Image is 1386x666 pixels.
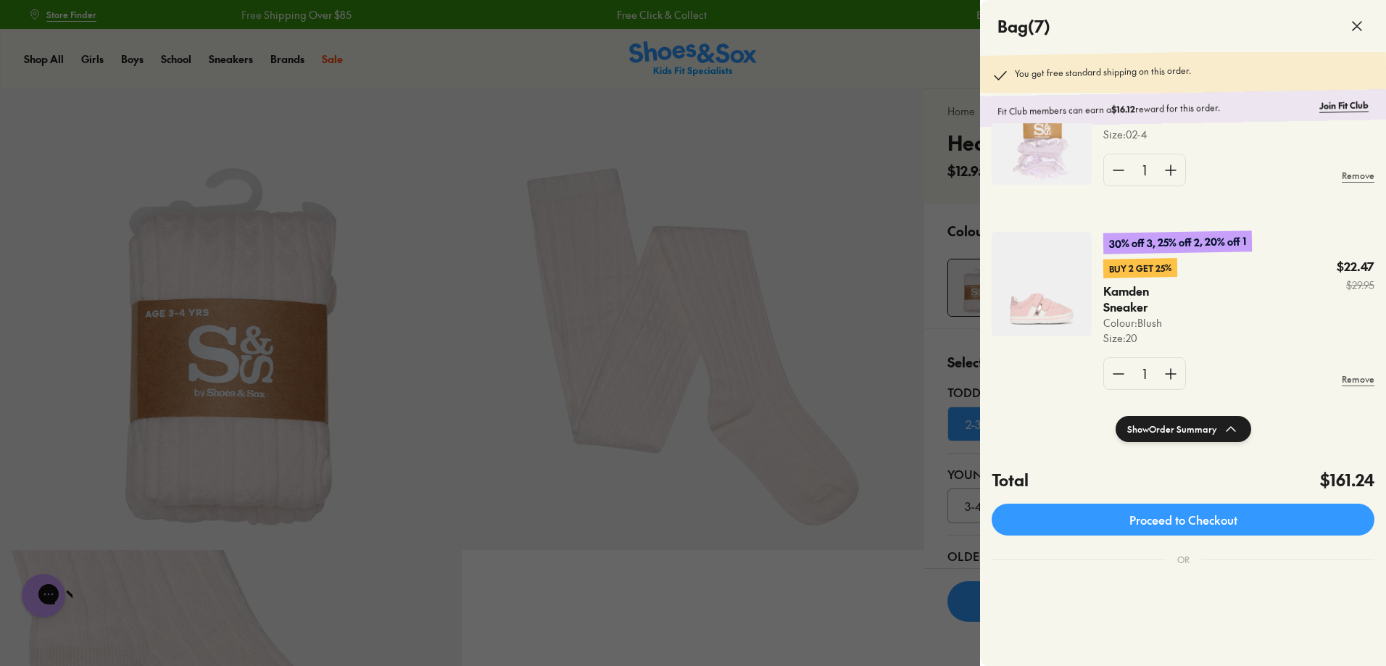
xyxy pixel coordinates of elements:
p: You get free standard shipping on this order. [1015,64,1191,84]
div: 1 [1133,154,1156,186]
img: SKI180_1NO_Grey-01.jpg [992,232,1092,336]
p: Kamden Sneaker [1103,283,1177,315]
p: 30% off 3, 25% off 2, 20% off 1 [1103,231,1252,255]
p: Colour: Blush [1103,315,1196,330]
div: OR [1166,541,1201,578]
p: Size : 20 [1103,330,1196,346]
button: Gorgias live chat [7,5,51,49]
p: Size : 02-4 [1103,127,1229,142]
h4: Total [992,468,1029,492]
p: $22.47 [1337,259,1374,275]
p: Buy 2 Get 25% [1103,258,1177,278]
button: ShowOrder Summary [1116,416,1251,442]
b: $16.12 [1111,103,1135,115]
s: $29.95 [1337,278,1374,293]
a: Join Fit Club [1319,99,1369,112]
img: 4-517802_a048cec6-0470-4d7c-9f39-e52170f27820.jpg [992,80,1092,185]
h4: $161.24 [1320,468,1374,492]
p: Fit Club members can earn a reward for this order. [997,99,1314,118]
iframe: PayPal-paypal [992,595,1374,634]
h4: Bag ( 7 ) [997,14,1050,38]
div: 1 [1133,358,1156,389]
a: Proceed to Checkout [992,504,1374,536]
